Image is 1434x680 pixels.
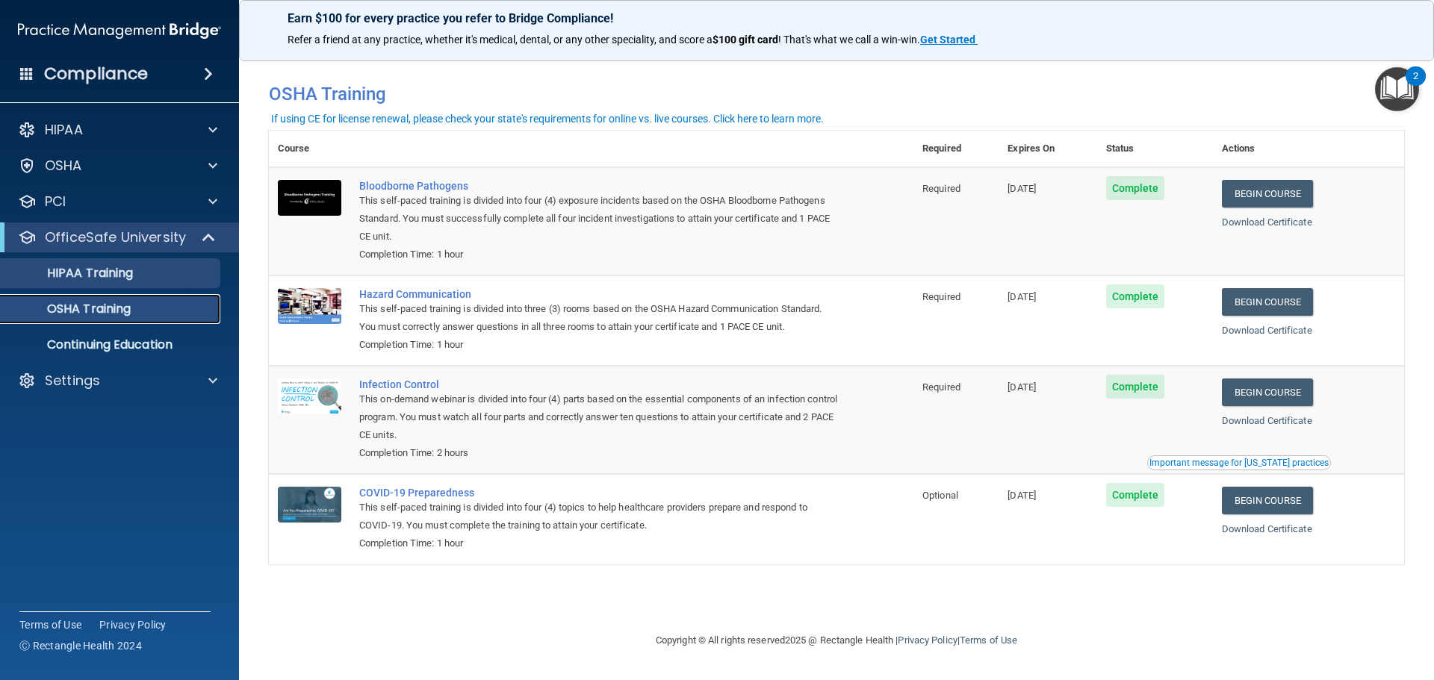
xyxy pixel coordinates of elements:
a: HIPAA [18,121,217,139]
span: Complete [1106,176,1165,200]
div: This self-paced training is divided into three (3) rooms based on the OSHA Hazard Communication S... [359,300,839,336]
th: Actions [1213,131,1404,167]
p: PCI [45,193,66,210]
span: [DATE] [1008,490,1036,501]
p: HIPAA [45,121,83,139]
span: [DATE] [1008,291,1036,302]
span: ! That's what we call a win-win. [778,34,920,46]
a: Bloodborne Pathogens [359,180,839,192]
span: [DATE] [1008,381,1036,393]
a: Settings [18,372,217,390]
p: HIPAA Training [10,266,133,281]
th: Expires On [999,131,1096,167]
span: Complete [1106,375,1165,399]
a: Download Certificate [1222,415,1312,426]
button: Read this if you are a dental practitioner in the state of CA [1147,455,1331,470]
a: COVID-19 Preparedness [359,487,839,499]
div: Completion Time: 1 hour [359,534,839,552]
div: Important message for [US_STATE] practices [1149,458,1329,467]
a: Get Started [920,34,978,46]
p: OfficeSafe University [45,228,186,246]
button: Open Resource Center, 2 new notifications [1375,67,1419,111]
a: Terms of Use [19,617,81,632]
button: If using CE for license renewal, please check your state's requirements for online vs. live cours... [269,111,826,126]
a: OfficeSafe University [18,228,217,246]
img: PMB logo [18,16,221,46]
div: If using CE for license renewal, please check your state's requirements for online vs. live cours... [271,113,824,124]
a: Infection Control [359,378,839,390]
a: Privacy Policy [99,617,167,632]
span: [DATE] [1008,183,1036,194]
a: Begin Course [1222,180,1313,208]
div: 2 [1413,76,1418,96]
span: Ⓒ Rectangle Health 2024 [19,638,142,653]
span: Complete [1106,483,1165,507]
h4: Compliance [44,63,148,84]
div: This self-paced training is divided into four (4) exposure incidents based on the OSHA Bloodborne... [359,192,839,246]
a: Begin Course [1222,288,1313,316]
h4: OSHA Training [269,84,1404,105]
p: OSHA [45,157,82,175]
p: Settings [45,372,100,390]
span: Required [922,381,960,393]
a: Download Certificate [1222,523,1312,534]
a: PCI [18,193,217,210]
p: OSHA Training [10,302,131,316]
a: Begin Course [1222,487,1313,514]
a: Download Certificate [1222,325,1312,336]
span: Required [922,183,960,194]
div: Completion Time: 1 hour [359,336,839,354]
strong: $100 gift card [713,34,778,46]
th: Status [1097,131,1213,167]
div: Completion Time: 1 hour [359,246,839,263]
div: This self-paced training is divided into four (4) topics to help healthcare providers prepare and... [359,499,839,534]
a: Download Certificate [1222,216,1312,228]
a: Hazard Communication [359,288,839,300]
a: Begin Course [1222,378,1313,406]
a: Terms of Use [960,634,1017,646]
p: Continuing Education [10,337,214,352]
div: Completion Time: 2 hours [359,444,839,462]
div: Copyright © All rights reserved 2025 @ Rectangle Health | | [564,617,1109,664]
th: Required [913,131,999,167]
p: Earn $100 for every practice you refer to Bridge Compliance! [288,11,1385,25]
strong: Get Started [920,34,975,46]
span: Refer a friend at any practice, whether it's medical, dental, or any other speciality, and score a [288,34,713,46]
span: Optional [922,490,958,501]
div: This on-demand webinar is divided into four (4) parts based on the essential components of an inf... [359,390,839,444]
th: Course [269,131,350,167]
span: Required [922,291,960,302]
a: OSHA [18,157,217,175]
span: Complete [1106,284,1165,308]
a: Privacy Policy [898,634,957,646]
